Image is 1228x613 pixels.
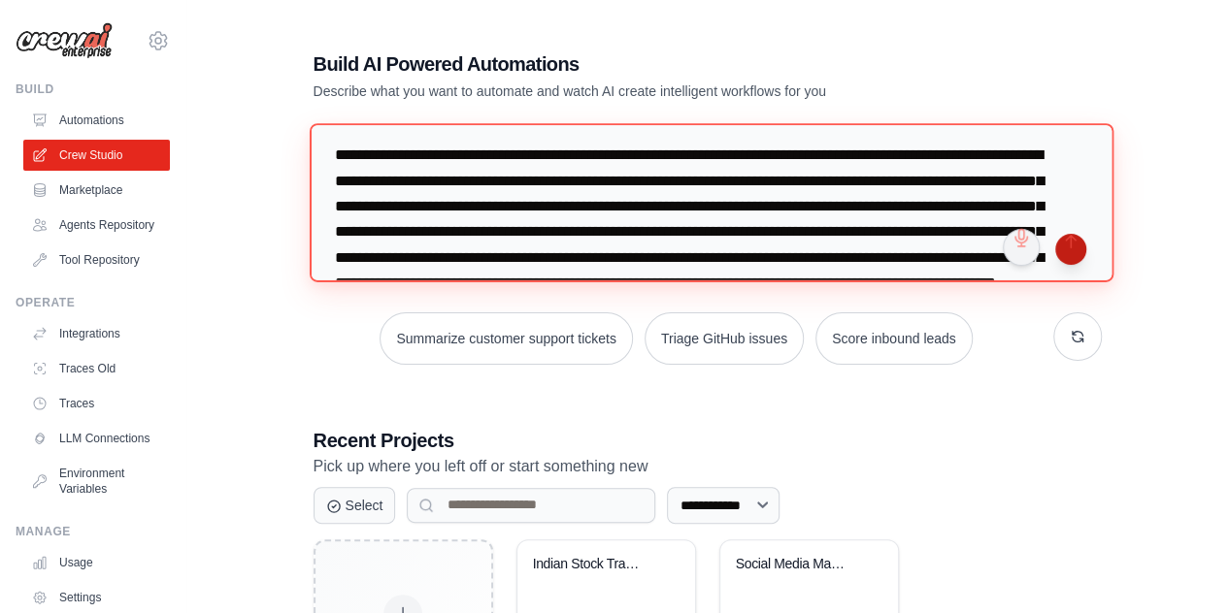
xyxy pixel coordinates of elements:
img: Logo [16,22,113,59]
button: Select [314,487,396,524]
div: Manage [16,524,170,539]
a: Crew Studio [23,140,170,171]
a: Usage [23,547,170,578]
a: Agents Repository [23,210,170,241]
a: Tool Repository [23,244,170,275]
button: Get new suggestions [1053,312,1102,361]
h3: Recent Projects [314,427,1102,454]
button: Click to speak your automation idea [1003,229,1040,266]
a: Settings [23,582,170,613]
div: Social Media Management Automation [736,556,853,573]
a: Integrations [23,318,170,349]
button: Score inbound leads [815,312,973,365]
h1: Build AI Powered Automations [314,50,966,78]
a: Automations [23,105,170,136]
div: Operate [16,295,170,310]
a: Marketplace [23,175,170,206]
p: Describe what you want to automate and watch AI create intelligent workflows for you [314,81,966,101]
a: Traces [23,388,170,419]
a: Environment Variables [23,458,170,504]
div: Build [16,81,170,97]
a: LLM Connections [23,423,170,454]
iframe: Chat Widget [1131,520,1228,613]
p: Pick up where you left off or start something new [314,454,1102,479]
button: Triage GitHub issues [645,312,804,365]
a: Traces Old [23,353,170,384]
div: Indian Stock Trading Bot - Daily Recommendations [533,556,650,573]
button: Summarize customer support tickets [380,312,632,365]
